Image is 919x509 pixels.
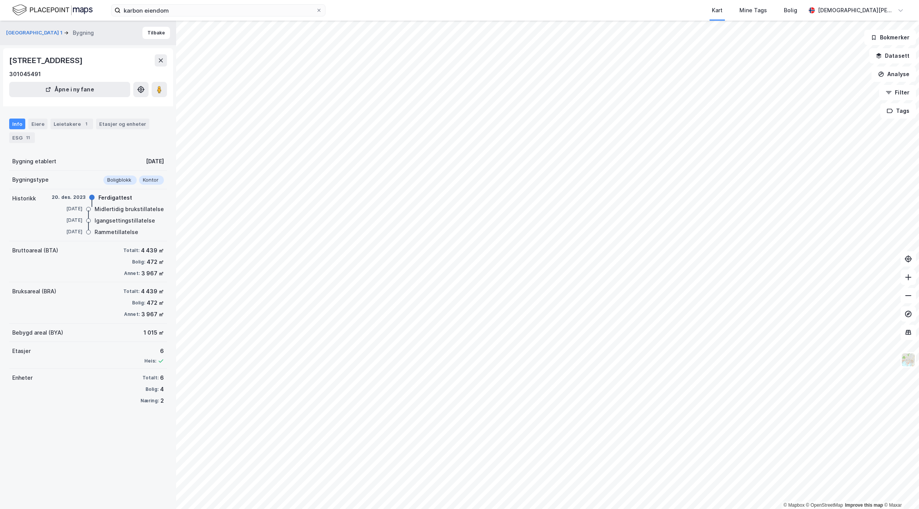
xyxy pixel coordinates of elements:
div: Bolig: [132,259,145,265]
div: Annet: [124,270,140,276]
div: [DEMOGRAPHIC_DATA][PERSON_NAME] [818,6,894,15]
div: 3 967 ㎡ [141,269,164,278]
div: 3 967 ㎡ [141,310,164,319]
div: Næring: [141,398,159,404]
a: Mapbox [783,502,805,508]
div: 4 439 ㎡ [141,287,164,296]
div: Bruksareal (BRA) [12,287,56,296]
div: [DATE] [52,205,82,212]
img: logo.f888ab2527a4732fd821a326f86c7f29.svg [12,3,93,17]
div: Bygningstype [12,175,49,184]
button: Bokmerker [864,30,916,45]
div: Bruttoareal (BTA) [12,246,58,255]
div: 11 [24,134,32,141]
button: Filter [879,85,916,100]
div: [DATE] [52,228,82,235]
button: Analyse [872,67,916,82]
div: Bygning etablert [12,157,56,166]
div: Enheter [12,373,33,382]
a: OpenStreetMap [806,502,843,508]
div: 472 ㎡ [147,298,164,307]
div: Kart [712,6,723,15]
div: Totalt: [142,375,159,381]
div: Etasjer [12,346,31,356]
div: 6 [144,346,164,356]
button: Datasett [869,48,916,63]
div: [DATE] [146,157,164,166]
div: Midlertidig brukstillatelse [95,205,164,214]
div: Annet: [124,311,140,317]
div: Totalt: [123,247,139,254]
input: Søk på adresse, matrikkel, gårdeiere, leietakere eller personer [121,5,316,16]
div: 1 015 ㎡ [144,328,164,337]
div: Totalt: [123,288,139,294]
div: Etasjer og enheter [99,120,146,127]
button: Tags [880,103,916,119]
button: Åpne i ny fane [9,82,130,97]
button: Tilbake [142,27,170,39]
div: Bolig [784,6,797,15]
div: 20. des. 2023 [52,194,86,201]
div: [DATE] [52,217,82,224]
iframe: Chat Widget [881,472,919,509]
div: 6 [160,373,164,382]
div: 472 ㎡ [147,257,164,267]
div: Mine Tags [739,6,767,15]
div: Ferdigattest [98,193,132,202]
div: Bygning [73,28,94,37]
div: Eiere [28,119,47,129]
div: [STREET_ADDRESS] [9,54,84,67]
div: Historikk [12,194,36,203]
div: Bolig: [132,300,145,306]
div: 1 [82,120,90,128]
div: Heis: [144,358,156,364]
img: Z [901,353,916,367]
div: Bolig: [146,386,159,392]
div: 2 [160,396,164,405]
div: 301045491 [9,70,41,79]
div: ESG [9,132,35,143]
div: 4 [160,385,164,394]
div: Igangsettingstillatelse [95,216,155,225]
div: 4 439 ㎡ [141,246,164,255]
div: Bebygd areal (BYA) [12,328,63,337]
a: Improve this map [845,502,883,508]
div: Leietakere [51,119,93,129]
button: [GEOGRAPHIC_DATA] 1 [6,29,64,37]
div: Info [9,119,25,129]
div: Rammetillatelse [95,228,138,237]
